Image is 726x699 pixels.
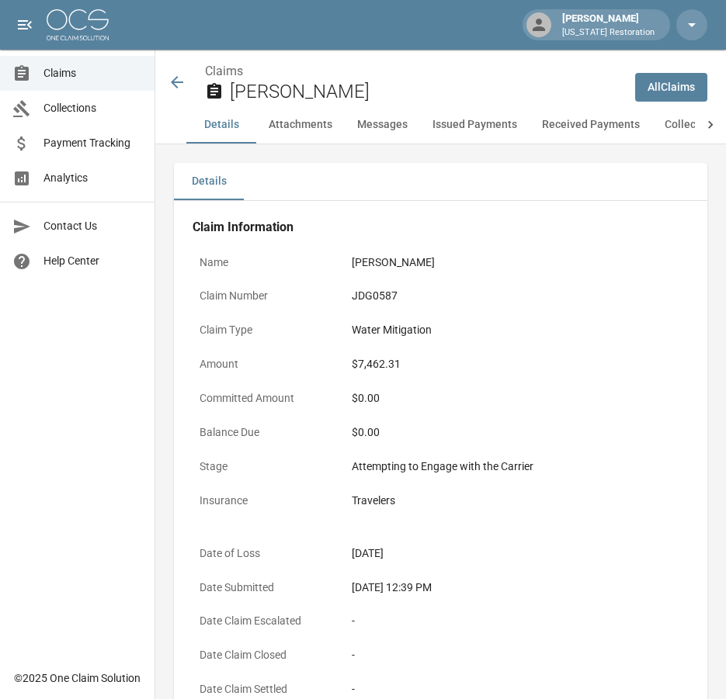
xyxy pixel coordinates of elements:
p: Date Submitted [193,573,332,603]
p: Insurance [193,486,332,516]
div: Attempting to Engage with the Carrier [352,459,682,475]
button: Issued Payments [420,106,530,144]
p: Date Claim Closed [193,640,332,670]
div: details tabs [174,163,707,200]
div: - [352,647,682,663]
p: Claim Number [193,281,332,311]
button: Details [174,163,244,200]
a: AllClaims [635,73,707,102]
div: $7,462.31 [352,356,682,372]
div: [PERSON_NAME] [352,254,682,271]
p: Committed Amount [193,383,332,414]
p: Stage [193,452,332,482]
div: JDG0587 [352,288,682,304]
p: Amount [193,349,332,379]
img: ocs-logo-white-transparent.png [47,9,109,40]
div: Water Mitigation [352,322,682,338]
span: Analytics [43,170,142,186]
button: Received Payments [530,106,652,144]
div: [DATE] 12:39 PM [352,580,682,596]
div: [DATE] [352,545,682,562]
h2: [PERSON_NAME] [230,81,623,103]
p: Balance Due [193,417,332,448]
span: Collections [43,100,142,116]
span: Claims [43,65,142,81]
button: Messages [345,106,420,144]
button: open drawer [9,9,40,40]
p: Date of Loss [193,538,332,569]
a: Claims [205,64,243,78]
p: [US_STATE] Restoration [562,26,655,40]
div: Travelers [352,493,682,509]
button: Details [186,106,256,144]
div: anchor tabs [186,106,695,144]
button: Attachments [256,106,345,144]
p: Name [193,247,332,278]
div: - [352,613,682,629]
p: Claim Type [193,315,332,345]
span: Contact Us [43,218,142,234]
h4: Claim Information [193,220,689,235]
div: [PERSON_NAME] [556,11,661,39]
div: - [352,681,682,697]
span: Payment Tracking [43,135,142,151]
span: Help Center [43,253,142,269]
div: $0.00 [352,390,682,407]
div: $0.00 [352,424,682,441]
nav: breadcrumb [205,62,623,81]
div: © 2025 One Claim Solution [14,670,141,686]
p: Date Claim Escalated [193,606,332,636]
